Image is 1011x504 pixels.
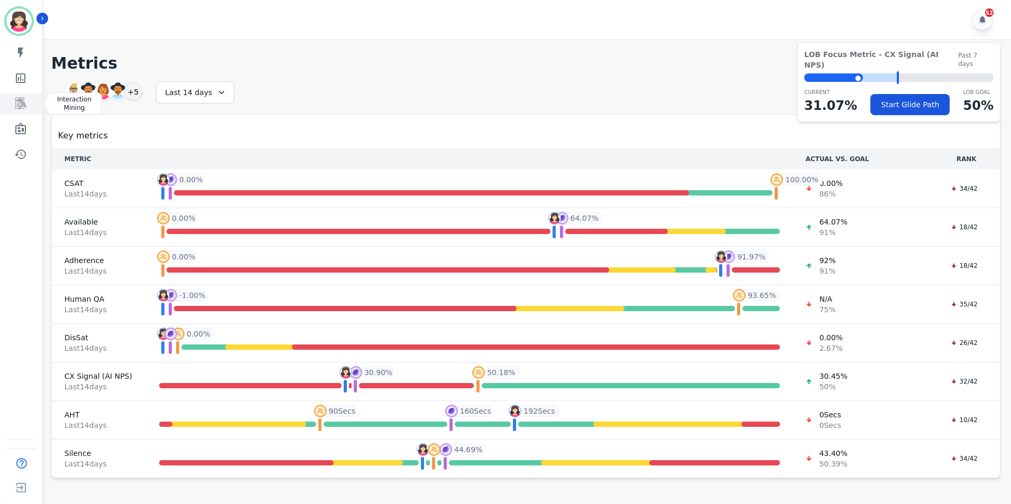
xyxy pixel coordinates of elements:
span: 75 % [819,304,835,315]
div: 34/42 [945,183,983,194]
span: 30.90 % [364,367,392,378]
img: profile-pic [428,443,440,456]
span: Last 14 day s [65,227,134,238]
img: profile-pic [439,443,452,456]
th: RANK [933,148,1000,170]
span: 0 Secs [819,409,841,420]
span: Past 7 days [958,51,994,68]
span: 100.00 % [785,174,818,185]
span: 92 % [819,255,835,266]
span: Adherence [65,255,134,266]
span: AHT [65,409,134,420]
p: 50 % [963,96,994,115]
th: METRIC [52,148,146,170]
span: 50.18 % [487,367,515,378]
span: 0.00 % [172,251,195,262]
img: profile-pic [157,289,170,302]
span: 192 Secs [523,406,555,416]
span: 90 Secs [329,406,355,416]
img: profile-pic [715,250,728,263]
span: 0 Secs [819,420,841,431]
h1: Metrics [51,54,1000,73]
img: Bordered avatar [6,8,32,34]
div: Last 14 days [156,81,234,104]
img: profile-pic [172,328,185,340]
span: Silence [65,448,134,459]
div: 18/42 [945,222,983,232]
span: 93.65 % [748,290,776,301]
span: CSAT [65,178,134,189]
span: 44.69 % [454,444,482,455]
img: profile-pic [314,405,327,417]
span: Last 14 day s [65,343,134,353]
img: profile-pic [157,328,170,340]
span: 160 Secs [460,406,491,416]
span: Available [65,217,134,227]
div: 32/42 [945,376,983,387]
div: 10/42 [945,415,983,425]
span: DisSat [65,332,134,343]
img: profile-pic [445,405,458,417]
span: 64.07 % [571,213,599,223]
span: -1.00 % [179,290,206,301]
span: 0.00 % [172,213,195,223]
span: 91.97 % [737,251,765,262]
span: Last 14 day s [65,459,134,469]
th: ACTUAL VS. GOAL [793,148,933,170]
span: 86 % [819,189,842,199]
img: profile-pic [417,443,429,456]
span: Last 14 day s [65,266,134,276]
span: 30.45 % [819,371,847,381]
span: LOB Focus Metric - CX Signal (AI NPS) [804,49,958,70]
p: CURRENT [804,88,857,96]
span: 43.40 % [819,448,847,459]
div: 52 [985,8,994,17]
img: profile-pic [157,250,170,263]
img: profile-pic [548,212,561,225]
span: CX Signal (AI NPS) [65,371,134,381]
span: N/A [819,294,835,304]
div: 35/42 [945,299,983,310]
img: profile-pic [770,173,783,186]
span: 50.39 % [819,459,847,469]
div: 34/42 [945,453,983,464]
img: profile-pic [722,250,735,263]
img: profile-pic [164,289,177,302]
img: profile-pic [339,366,352,379]
img: profile-pic [157,212,170,225]
span: Key metrics [58,129,108,142]
img: profile-pic [164,328,177,340]
img: profile-pic [509,405,521,417]
span: 0.00 % [819,178,842,189]
span: Human QA [65,294,134,304]
span: 2.67 % [819,343,842,353]
div: ⬤ [804,73,863,82]
div: +5 [124,82,142,100]
span: 0.00 % [187,329,210,339]
span: 0.00 % [179,174,203,185]
img: profile-pic [350,366,362,379]
p: LOB Goal [963,88,994,96]
button: Start Glide Path [870,94,950,115]
div: 26/42 [945,338,983,348]
span: 50 % [819,381,847,392]
span: Last 14 day s [65,381,134,392]
span: 91 % [819,266,835,276]
img: profile-pic [733,289,746,302]
span: 64.07 % [819,217,847,227]
span: 91 % [819,227,847,238]
span: Last 14 day s [65,304,134,315]
span: Last 14 day s [65,420,134,431]
img: profile-pic [472,366,485,379]
span: Last 14 day s [65,189,134,199]
img: profile-pic [157,173,170,186]
span: 0.00 % [819,332,842,343]
img: profile-pic [556,212,568,225]
img: profile-pic [164,173,177,186]
p: 31.07 % [804,96,857,115]
div: 18/42 [945,260,983,271]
